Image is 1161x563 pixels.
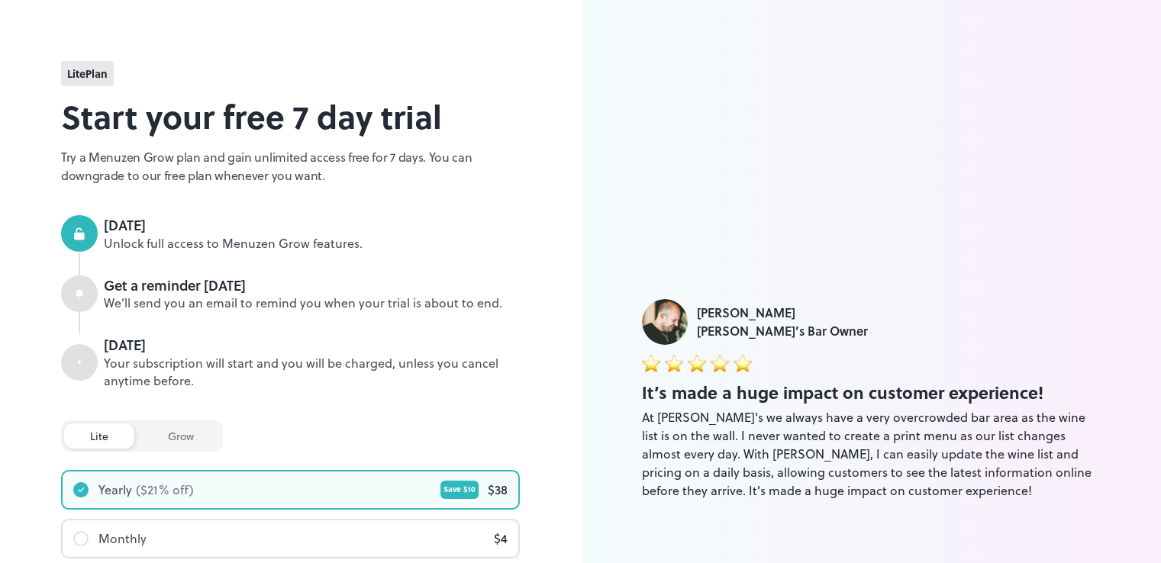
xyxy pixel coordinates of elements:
[665,354,683,372] img: star
[64,423,134,449] div: lite
[104,355,520,390] div: Your subscription will start and you will be charged, unless you cancel anytime before.
[98,481,132,499] div: Yearly
[104,335,520,355] div: [DATE]
[494,529,508,548] div: $ 4
[642,408,1101,500] div: At [PERSON_NAME]'s we always have a very overcrowded bar area as the wine list is on the wall. I ...
[67,66,108,82] span: lite Plan
[697,322,868,340] div: [PERSON_NAME]’s Bar Owner
[142,423,220,449] div: grow
[697,304,868,322] div: [PERSON_NAME]
[642,299,688,345] img: Luke Foyle
[488,481,508,499] div: $ 38
[642,354,660,372] img: star
[440,481,479,499] div: Save $ 10
[98,529,147,548] div: Monthly
[104,275,520,295] div: Get a reminder [DATE]
[61,148,520,185] p: Try a Menuzen Grow plan and gain unlimited access free for 7 days. You can downgrade to our free ...
[711,354,729,372] img: star
[61,92,520,140] h2: Start your free 7 day trial
[104,294,520,312] div: We’ll send you an email to remind you when your trial is about to end.
[642,380,1101,405] div: It’s made a huge impact on customer experience!
[104,235,520,253] div: Unlock full access to Menuzen Grow features.
[104,215,520,235] div: [DATE]
[688,354,706,372] img: star
[734,354,752,372] img: star
[136,481,194,499] div: ($ 21 % off)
